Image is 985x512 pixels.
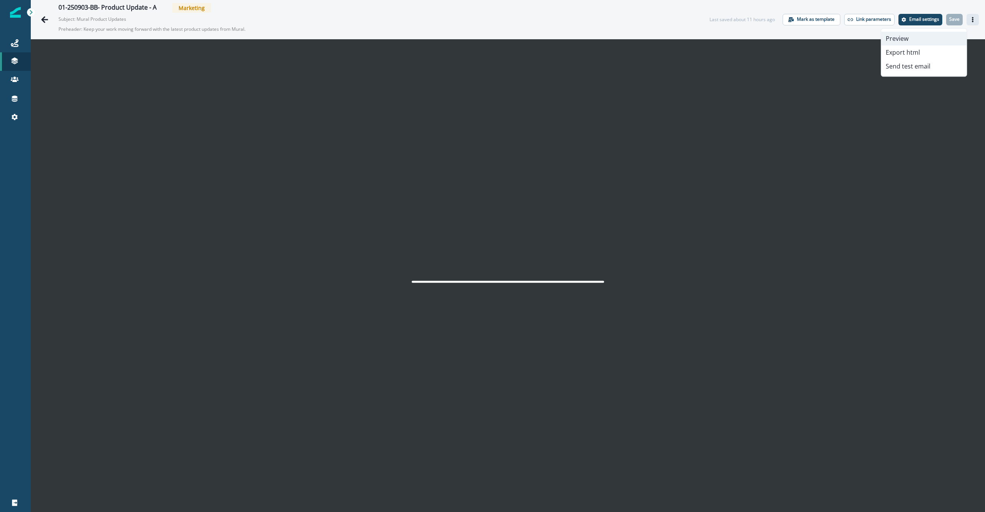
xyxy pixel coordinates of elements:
button: Mark as template [783,14,840,25]
div: 01-250903-BB- Product Update - A [58,4,157,12]
img: Inflection [10,7,21,18]
button: Export html [881,45,967,59]
p: Preheader: Keep your work moving forward with the latest product updates from Mural. [58,23,251,36]
button: Link parameters [844,14,895,25]
button: Go back [37,12,52,27]
p: Mark as template [797,17,835,22]
p: Link parameters [856,17,891,22]
button: Settings [898,14,942,25]
p: Save [949,17,960,22]
button: Send test email [881,59,967,73]
button: Save [946,14,963,25]
span: Marketing [172,3,211,13]
p: Subject: Mural Product Updates [58,13,135,23]
button: Preview [881,32,967,45]
div: Last saved about 11 hours ago [710,16,775,23]
p: Email settings [909,17,939,22]
button: Actions [967,14,979,25]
